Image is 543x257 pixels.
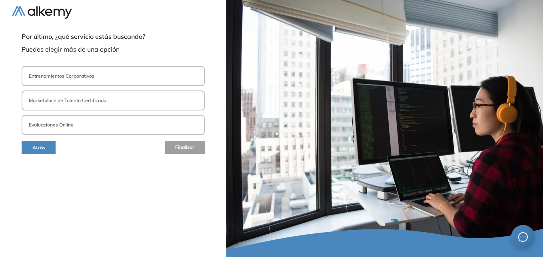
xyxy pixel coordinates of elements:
p: Marketplace de Talento Certificado [29,97,106,104]
button: Finalizar [165,141,205,154]
p: Entrenamientos Corporativos [29,72,94,80]
span: message [518,232,528,242]
button: Evaluaciones Online [22,115,205,135]
button: Atrás [22,141,56,154]
span: Puedes elegir más de una opción [22,44,205,54]
button: Marketplace de Talento Certificado [22,90,205,110]
span: Por último, ¿qué servicio estás buscando? [22,32,205,41]
p: Evaluaciones Online [29,121,74,128]
button: Entrenamientos Corporativos [22,66,205,86]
